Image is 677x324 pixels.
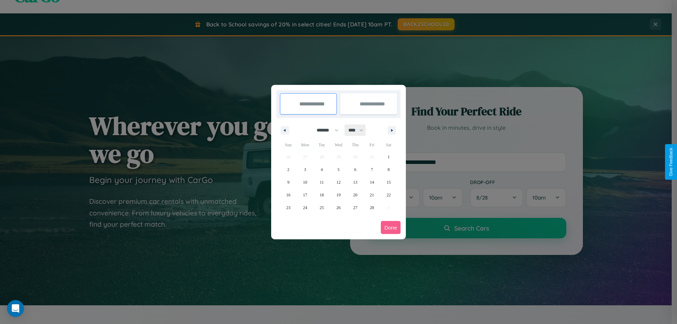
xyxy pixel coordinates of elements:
span: Tue [313,139,330,151]
span: 26 [336,201,341,214]
span: 9 [287,176,289,189]
span: 13 [353,176,357,189]
span: 21 [370,189,374,201]
button: 17 [297,189,313,201]
button: 9 [280,176,297,189]
span: 7 [371,163,373,176]
button: 20 [347,189,364,201]
span: 10 [303,176,307,189]
button: 4 [313,163,330,176]
div: Give Feedback [669,148,673,176]
span: 12 [336,176,341,189]
button: Done [381,221,401,234]
span: 17 [303,189,307,201]
span: 25 [320,201,324,214]
button: 26 [330,201,347,214]
button: 2 [280,163,297,176]
span: 24 [303,201,307,214]
span: 2 [287,163,289,176]
button: 8 [380,163,397,176]
span: 1 [388,151,390,163]
button: 21 [364,189,380,201]
span: Fri [364,139,380,151]
button: 28 [364,201,380,214]
span: 20 [353,189,357,201]
button: 24 [297,201,313,214]
button: 14 [364,176,380,189]
button: 18 [313,189,330,201]
span: 28 [370,201,374,214]
span: 4 [321,163,323,176]
span: 5 [337,163,340,176]
span: 18 [320,189,324,201]
button: 16 [280,189,297,201]
button: 1 [380,151,397,163]
button: 10 [297,176,313,189]
button: 19 [330,189,347,201]
button: 5 [330,163,347,176]
span: 15 [386,176,391,189]
button: 12 [330,176,347,189]
button: 6 [347,163,364,176]
span: 16 [286,189,291,201]
button: 15 [380,176,397,189]
span: 27 [353,201,357,214]
button: 27 [347,201,364,214]
span: Mon [297,139,313,151]
span: 11 [320,176,324,189]
span: 22 [386,189,391,201]
span: 19 [336,189,341,201]
button: 23 [280,201,297,214]
span: 23 [286,201,291,214]
button: 3 [297,163,313,176]
button: 22 [380,189,397,201]
span: 8 [388,163,390,176]
button: 11 [313,176,330,189]
span: 3 [304,163,306,176]
button: 7 [364,163,380,176]
div: Open Intercom Messenger [7,300,24,317]
span: Sun [280,139,297,151]
span: 14 [370,176,374,189]
span: Sat [380,139,397,151]
span: Thu [347,139,364,151]
span: 6 [354,163,356,176]
span: Wed [330,139,347,151]
button: 25 [313,201,330,214]
button: 13 [347,176,364,189]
